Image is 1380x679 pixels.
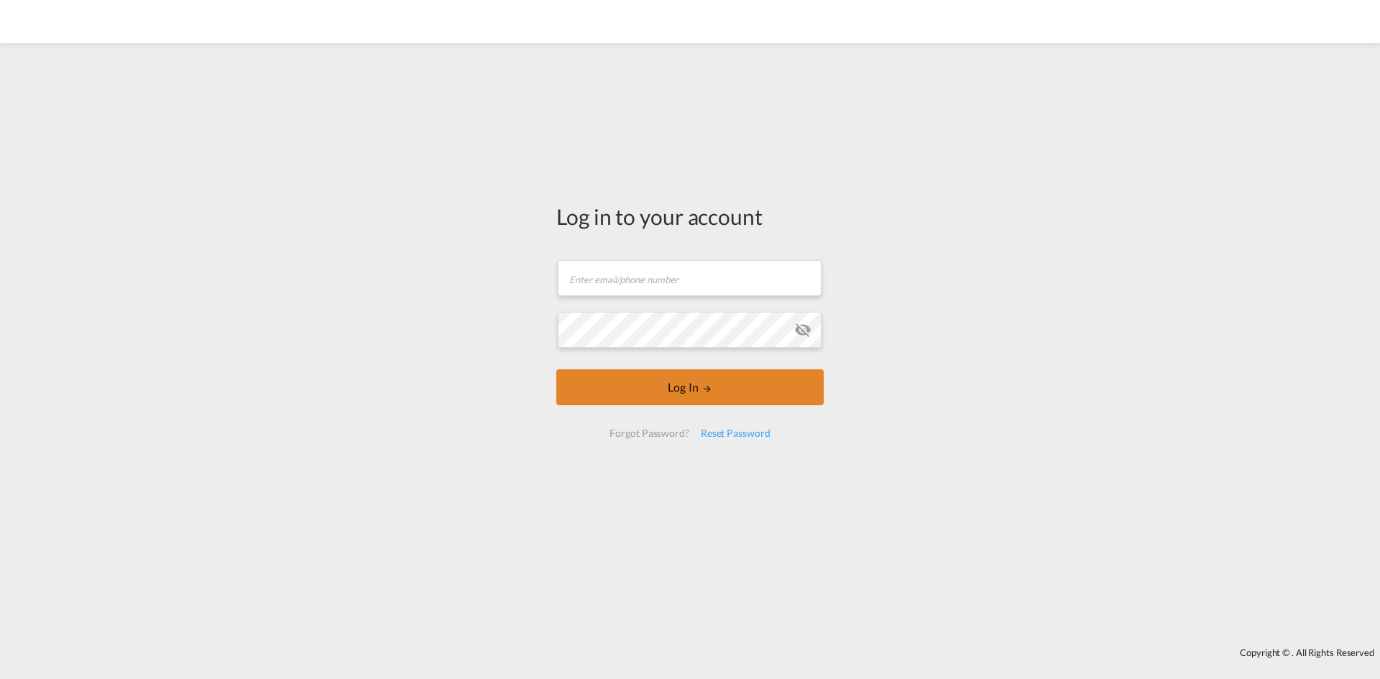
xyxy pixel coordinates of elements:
[558,260,822,296] input: Enter email/phone number
[695,420,776,446] div: Reset Password
[556,201,824,231] div: Log in to your account
[604,420,694,446] div: Forgot Password?
[556,369,824,405] button: LOGIN
[794,321,811,338] md-icon: icon-eye-off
